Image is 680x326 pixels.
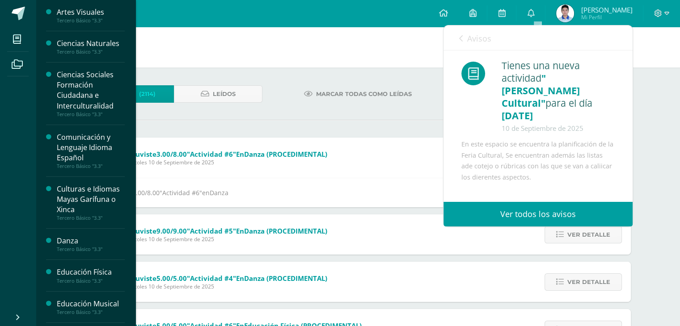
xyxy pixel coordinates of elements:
span: "Actividad #6" [160,188,202,197]
span: "Actividad #5" [187,226,236,235]
div: Educación Física [57,267,125,277]
span: Mi Perfil [581,13,632,21]
span: [PERSON_NAME] [581,5,632,14]
span: Obtuviste en [122,150,327,159]
span: Miércoles 10 de Septiembre de 2025 [122,159,327,166]
a: Artes VisualesTercero Básico "3.3" [57,7,125,24]
span: Obtuviste en [122,226,327,235]
a: Comunicación y Lenguaje Idioma EspañolTercero Básico "3.3" [57,132,125,169]
span: Obtuviste en [122,274,327,283]
a: Marcar todas como leídas [293,85,423,103]
span: Ver detalle [567,274,610,290]
div: Tienes una nueva actividad para el día [501,59,614,134]
div: Artes Visuales [57,7,125,17]
div: Educación Musical [57,299,125,309]
div: 10 de Septiembre de 2025 [501,122,614,134]
span: 3.00/8.00 [156,150,187,159]
a: Culturas e Idiomas Mayas Garífuna o XincaTercero Básico "3.3" [57,184,125,221]
span: Danza (PROCEDIMENTAL) [244,150,327,159]
div: Ciencias Sociales Formación Ciudadana e Interculturalidad [57,70,125,111]
img: 0eb5e8ec0870b996ab53e88bb7cd9231.png [556,4,574,22]
span: Avisos [467,33,491,44]
div: En este espacio se encuentra la planificación de la Feria Cultural, Se encuentran además las list... [461,139,615,183]
div: Ciencias Naturales [57,38,125,49]
div: Danza [57,236,125,246]
a: Ciencias NaturalesTercero Básico "3.3" [57,38,125,55]
span: Leídos [213,86,236,102]
div: Tercero Básico "3.3" [57,246,125,252]
span: Danza (PROCEDIMENTAL) [244,226,327,235]
span: [DATE] [501,109,532,122]
a: Ver todos los avisos [443,202,633,226]
a: Educación MusicalTercero Básico "3.3" [57,299,125,315]
div: Tercero Básico "3.3" [57,49,125,55]
span: Miércoles 10 de Septiembre de 2025 [122,283,327,290]
span: 3.00/8.00 [132,188,160,197]
span: "[PERSON_NAME] Cultural" [501,71,579,109]
span: (2114) [139,86,156,102]
div: Tercero Básico "3.3" [57,17,125,24]
span: 9.00/9.00 [156,226,187,235]
div: Comunicación y Lenguaje Idioma Español [57,132,125,163]
a: Educación FísicaTercero Básico "3.3" [57,267,125,284]
span: 5.00/5.00 [156,274,187,283]
span: "Actividad #6" [187,150,236,159]
a: DanzaTercero Básico "3.3" [57,236,125,252]
div: Culturas e Idiomas Mayas Garífuna o Xinca [57,184,125,215]
div: Obtuviste en [103,187,613,198]
span: Danza (PROCEDIMENTAL) [244,274,327,283]
a: Leídos [174,85,262,103]
div: Tercero Básico "3.3" [57,278,125,284]
a: Ciencias Sociales Formación Ciudadana e InterculturalidadTercero Básico "3.3" [57,70,125,117]
div: Tercero Básico "3.3" [57,111,125,117]
div: Tercero Básico "3.3" [57,309,125,315]
span: Miércoles 10 de Septiembre de 2025 [122,235,327,243]
div: Tercero Básico "3.3" [57,163,125,169]
span: Danza [210,188,228,197]
div: Tercero Básico "3.3" [57,215,125,221]
span: Marcar todas como leídas [316,86,412,102]
span: Ver detalle [567,226,610,243]
span: "Actividad #4" [187,274,236,283]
